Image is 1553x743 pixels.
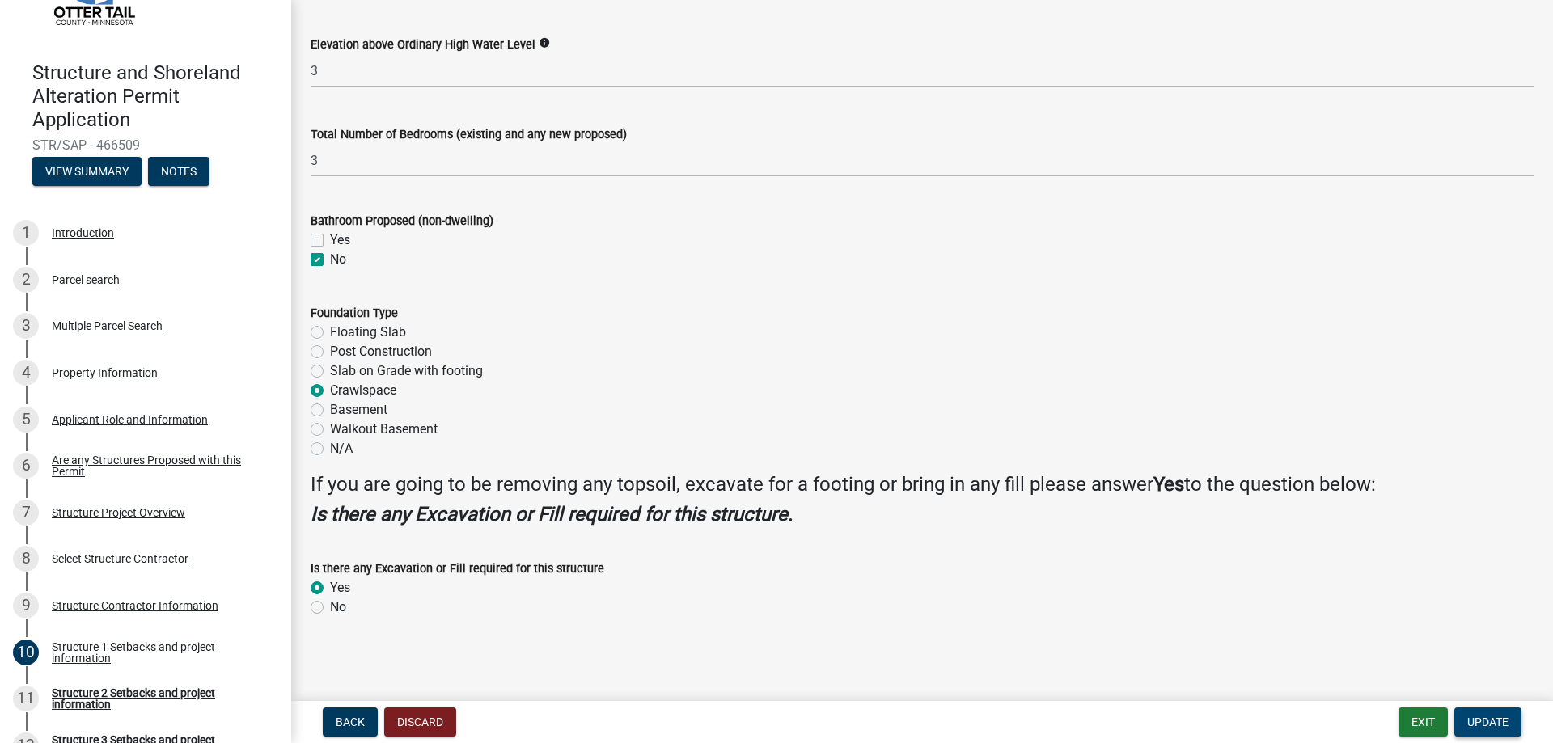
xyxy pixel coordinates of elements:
div: 10 [13,640,39,665]
div: 8 [13,546,39,572]
wm-modal-confirm: Summary [32,167,142,179]
div: 11 [13,686,39,711]
div: Applicant Role and Information [52,414,208,425]
div: Structure Project Overview [52,507,185,518]
button: Back [323,707,378,737]
div: Are any Structures Proposed with this Permit [52,454,265,477]
div: 7 [13,500,39,526]
h4: If you are going to be removing any topsoil, excavate for a footing or bring in any fill please a... [311,473,1534,496]
div: 5 [13,407,39,433]
strong: Is there any Excavation or Fill required for this structure. [311,503,793,526]
label: Foundation Type [311,308,398,319]
div: 1 [13,220,39,246]
button: View Summary [32,157,142,186]
span: STR/SAP - 466509 [32,137,259,153]
div: 3 [13,313,39,339]
label: Elevation above Ordinary High Water Level [311,40,535,51]
strong: Yes [1153,473,1184,496]
div: 6 [13,453,39,479]
div: Structure Contractor Information [52,600,218,611]
div: Structure 1 Setbacks and project information [52,641,265,664]
span: Update [1467,716,1509,728]
span: Back [336,716,365,728]
div: Select Structure Contractor [52,553,188,564]
button: Update [1454,707,1521,737]
label: Post Construction [330,342,432,361]
div: 9 [13,593,39,618]
label: Slab on Grade with footing [330,361,483,381]
label: N/A [330,439,353,458]
div: Parcel search [52,274,120,285]
div: Introduction [52,227,114,239]
label: Bathroom Proposed (non-dwelling) [311,216,493,227]
div: Property Information [52,367,158,378]
button: Discard [384,707,456,737]
div: 4 [13,360,39,386]
div: 2 [13,267,39,293]
div: Multiple Parcel Search [52,320,163,331]
label: No [330,597,346,617]
label: Yes [330,578,350,597]
label: No [330,250,346,269]
label: Total Number of Bedrooms (existing and any new proposed) [311,129,627,141]
div: Structure 2 Setbacks and project information [52,687,265,710]
wm-modal-confirm: Notes [148,167,209,179]
button: Notes [148,157,209,186]
label: Floating Slab [330,323,406,342]
button: Exit [1399,707,1448,737]
label: Yes [330,230,350,250]
label: Basement [330,400,387,420]
h4: Structure and Shoreland Alteration Permit Application [32,61,278,131]
i: info [539,37,550,49]
label: Is there any Excavation or Fill required for this structure [311,564,604,575]
label: Crawlspace [330,381,396,400]
label: Walkout Basement [330,420,438,439]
